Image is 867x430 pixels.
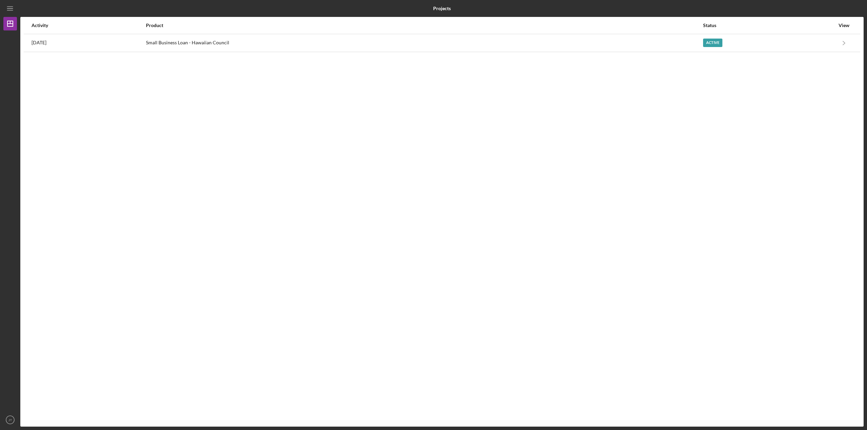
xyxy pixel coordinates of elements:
div: Status [703,23,835,28]
div: View [836,23,852,28]
time: 2025-09-01 18:44 [31,40,46,45]
div: Product [146,23,702,28]
div: Active [703,39,722,47]
div: Small Business Loan - Hawaiian Council [146,35,702,51]
text: JT [8,418,12,422]
div: Activity [31,23,145,28]
b: Projects [433,6,451,11]
button: JT [3,413,17,427]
